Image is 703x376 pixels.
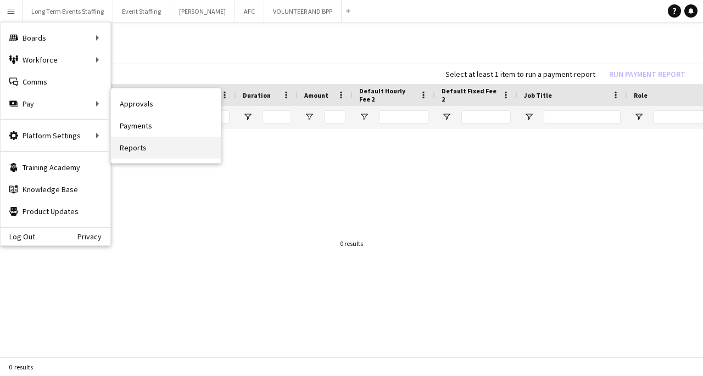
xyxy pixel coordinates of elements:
[1,49,110,71] div: Workforce
[442,87,498,103] span: Default Fixed Fee 2
[304,112,314,122] button: Open Filter Menu
[379,110,428,124] input: Default Hourly Fee 2 Filter Input
[442,112,451,122] button: Open Filter Menu
[243,91,271,99] span: Duration
[111,137,221,159] a: Reports
[524,112,534,122] button: Open Filter Menu
[243,112,253,122] button: Open Filter Menu
[1,200,110,222] a: Product Updates
[170,1,235,22] button: [PERSON_NAME]
[634,112,644,122] button: Open Filter Menu
[1,232,35,241] a: Log Out
[304,91,328,99] span: Amount
[544,110,621,124] input: Job Title Filter Input
[340,239,363,248] div: 0 results
[359,87,415,103] span: Default Hourly Fee 2
[1,178,110,200] a: Knowledge Base
[1,93,110,115] div: Pay
[1,156,110,178] a: Training Academy
[111,115,221,137] a: Payments
[359,112,369,122] button: Open Filter Menu
[634,91,648,99] span: Role
[1,71,110,93] a: Comms
[113,1,170,22] button: Event Staffing
[1,125,110,147] div: Platform Settings
[445,69,595,79] div: Select at least 1 item to run a payment report
[23,1,113,22] button: Long Term Events Staffing
[461,110,511,124] input: Default Fixed Fee 2 Filter Input
[524,91,552,99] span: Job Title
[264,1,342,22] button: VOLUNTEER AND BPP
[111,93,221,115] a: Approvals
[77,232,110,241] a: Privacy
[235,1,264,22] button: AFC
[324,110,346,124] input: Amount Filter Input
[1,27,110,49] div: Boards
